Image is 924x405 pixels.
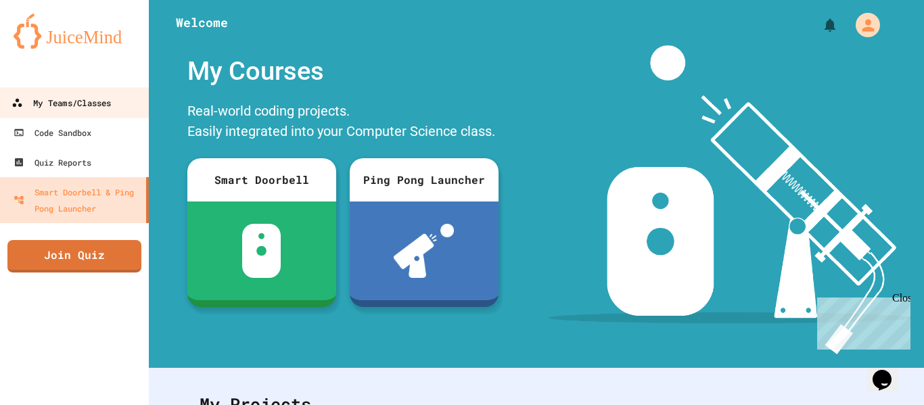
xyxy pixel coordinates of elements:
img: ppl-with-ball.png [394,224,454,278]
div: Quiz Reports [14,154,91,170]
div: My Account [841,9,883,41]
img: logo-orange.svg [14,14,135,49]
div: My Notifications [797,14,841,37]
div: My Courses [181,45,505,97]
div: Ping Pong Launcher [350,158,499,201]
div: Smart Doorbell [187,158,336,201]
div: My Teams/Classes [11,95,111,112]
img: banner-image-my-projects.png [549,45,911,354]
div: Code Sandbox [14,124,91,141]
div: Chat with us now!Close [5,5,93,86]
iframe: chat widget [812,292,910,350]
iframe: chat widget [867,351,910,391]
img: sdb-white.svg [242,224,281,278]
div: Real-world coding projects. Easily integrated into your Computer Science class. [181,97,505,148]
a: Join Quiz [7,240,141,272]
div: Smart Doorbell & Ping Pong Launcher [14,184,141,216]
